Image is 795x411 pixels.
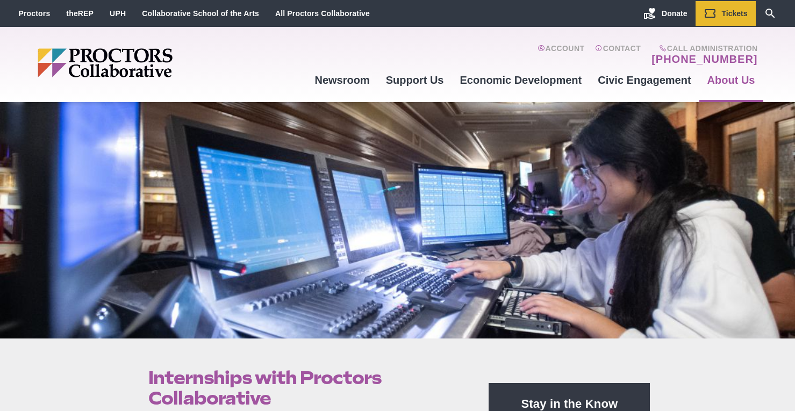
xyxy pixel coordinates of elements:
[699,66,763,95] a: About Us
[38,48,255,77] img: Proctors logo
[595,44,641,66] a: Contact
[662,9,687,18] span: Donate
[452,66,590,95] a: Economic Development
[648,44,757,53] span: Call Administration
[110,9,126,18] a: UPH
[66,9,94,18] a: theREP
[756,1,785,26] a: Search
[275,9,370,18] a: All Proctors Collaborative
[19,9,51,18] a: Proctors
[696,1,756,26] a: Tickets
[538,44,584,66] a: Account
[635,1,695,26] a: Donate
[651,53,757,66] a: [PHONE_NUMBER]
[148,367,464,408] h1: Internships with Proctors Collaborative
[142,9,259,18] a: Collaborative School of the Arts
[722,9,748,18] span: Tickets
[590,66,699,95] a: Civic Engagement
[521,397,618,410] strong: Stay in the Know
[306,66,377,95] a: Newsroom
[378,66,452,95] a: Support Us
